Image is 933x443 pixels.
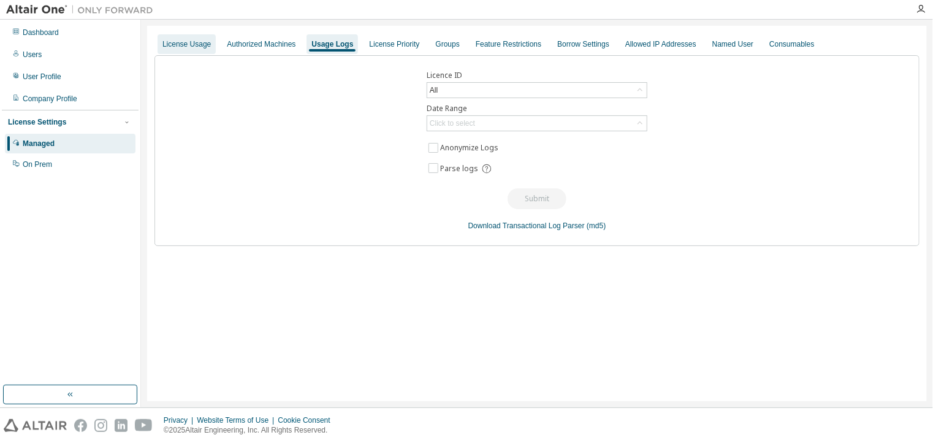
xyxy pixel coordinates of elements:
[278,415,337,425] div: Cookie Consent
[94,419,107,432] img: instagram.svg
[476,39,541,49] div: Feature Restrictions
[508,188,566,209] button: Submit
[23,94,77,104] div: Company Profile
[441,164,479,174] span: Parse logs
[23,28,59,37] div: Dashboard
[769,39,814,49] div: Consumables
[625,39,696,49] div: Allowed IP Addresses
[6,4,159,16] img: Altair One
[162,39,211,49] div: License Usage
[436,39,460,49] div: Groups
[23,50,42,60] div: Users
[164,415,197,425] div: Privacy
[23,72,61,82] div: User Profile
[427,116,647,131] div: Click to select
[427,71,647,80] label: Licence ID
[468,221,585,230] a: Download Transactional Log Parser
[587,221,606,230] a: (md5)
[441,141,501,155] label: Anonymize Logs
[115,419,128,432] img: linkedin.svg
[227,39,295,49] div: Authorized Machines
[74,419,87,432] img: facebook.svg
[369,39,419,49] div: License Priority
[23,160,52,169] div: On Prem
[8,117,66,127] div: License Settings
[4,419,67,432] img: altair_logo.svg
[427,83,647,98] div: All
[428,83,440,97] div: All
[164,425,338,436] p: © 2025 Altair Engineering, Inc. All Rights Reserved.
[430,118,475,128] div: Click to select
[557,39,609,49] div: Borrow Settings
[197,415,278,425] div: Website Terms of Use
[135,419,153,432] img: youtube.svg
[23,139,55,148] div: Managed
[311,39,353,49] div: Usage Logs
[712,39,753,49] div: Named User
[427,104,647,114] label: Date Range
